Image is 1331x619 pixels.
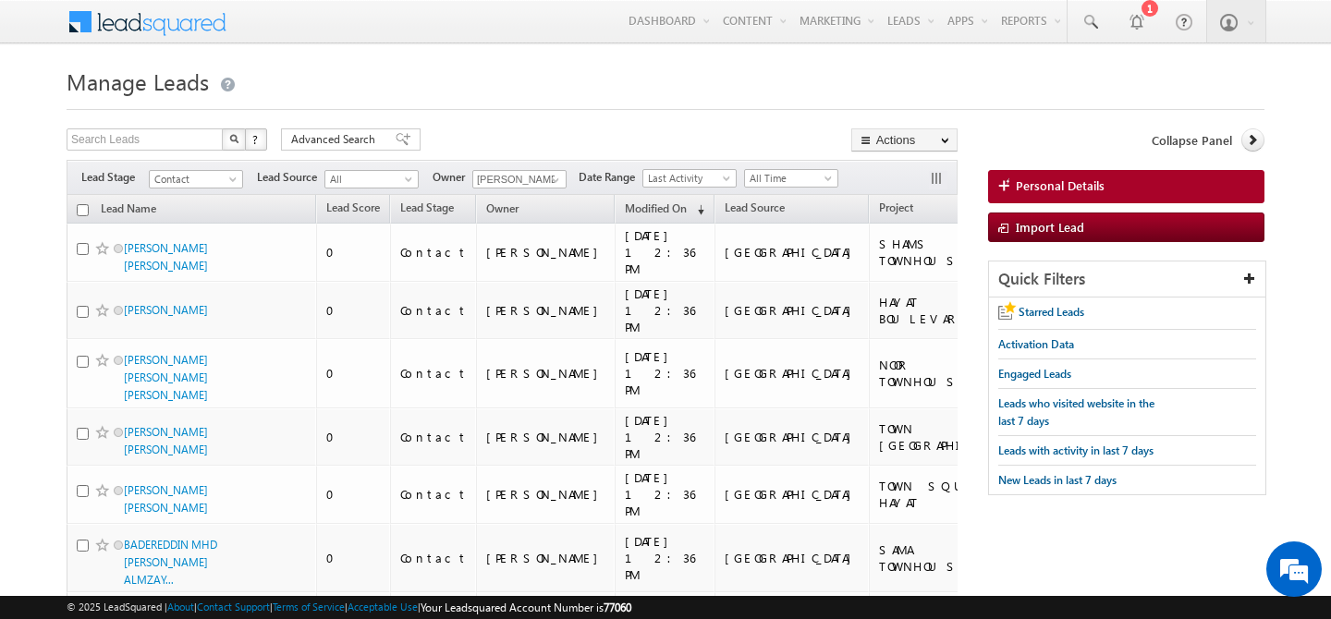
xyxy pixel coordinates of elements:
[486,365,607,382] div: [PERSON_NAME]
[1152,132,1232,149] span: Collapse Panel
[725,302,861,319] div: [GEOGRAPHIC_DATA]
[998,367,1071,381] span: Engaged Leads
[124,425,208,456] a: [PERSON_NAME] [PERSON_NAME]
[325,171,413,188] span: All
[124,483,208,515] a: [PERSON_NAME] [PERSON_NAME]
[744,169,838,188] a: All Time
[391,198,463,222] a: Lead Stage
[851,128,958,152] button: Actions
[257,169,324,186] span: Lead Source
[642,169,737,188] a: Last Activity
[625,285,706,335] div: [DATE] 12:36 PM
[1016,219,1084,235] span: Import Lead
[433,169,472,186] span: Owner
[870,198,922,222] a: Project
[326,429,382,445] div: 0
[725,550,861,566] div: [GEOGRAPHIC_DATA]
[486,429,607,445] div: [PERSON_NAME]
[998,396,1154,428] span: Leads who visited website in the last 7 days
[486,244,607,261] div: [PERSON_NAME]
[725,429,861,445] div: [GEOGRAPHIC_DATA]
[643,170,731,187] span: Last Activity
[745,170,833,187] span: All Time
[625,348,706,398] div: [DATE] 12:36 PM
[421,601,631,614] span: Your Leadsquared Account Number is
[400,550,468,566] div: Contact
[988,170,1264,203] a: Personal Details
[326,365,382,382] div: 0
[400,200,454,214] span: Lead Stage
[879,420,1015,454] div: TOWN [GEOGRAPHIC_DATA]
[625,227,706,277] div: [DATE] 12:36 PM
[124,538,217,587] a: BADEREDDIN MHD [PERSON_NAME] ALMZAY...
[879,357,1015,390] div: NOOR TOWNHOUSES
[625,533,706,583] div: [DATE] 12:36 PM
[67,67,209,96] span: Manage Leads
[715,198,794,222] a: Lead Source
[326,550,382,566] div: 0
[625,201,687,215] span: Modified On
[81,169,149,186] span: Lead Stage
[124,353,208,402] a: [PERSON_NAME] [PERSON_NAME] [PERSON_NAME]
[725,486,861,503] div: [GEOGRAPHIC_DATA]
[291,131,381,148] span: Advanced Search
[725,200,785,214] span: Lead Source
[326,486,382,503] div: 0
[998,443,1154,457] span: Leads with activity in last 7 days
[542,171,565,189] a: Show All Items
[690,202,704,217] span: (sorted descending)
[167,601,194,613] a: About
[92,199,165,223] a: Lead Name
[348,601,418,613] a: Acceptable Use
[725,365,861,382] div: [GEOGRAPHIC_DATA]
[149,170,243,188] a: Contact
[1016,177,1105,194] span: Personal Details
[317,198,389,222] a: Lead Score
[486,201,519,215] span: Owner
[998,473,1117,487] span: New Leads in last 7 days
[1019,305,1084,319] span: Starred Leads
[400,429,468,445] div: Contact
[989,261,1265,297] div: Quick Filters
[273,601,345,613] a: Terms of Service
[579,169,642,186] span: Date Range
[400,486,468,503] div: Contact
[400,302,468,319] div: Contact
[324,170,419,188] a: All
[879,294,1015,327] div: HAYAT BOULEVARD
[625,469,706,519] div: [DATE] 12:36 PM
[197,601,270,613] a: Contact Support
[472,170,567,188] input: Type to Search
[150,171,238,188] span: Contact
[486,302,607,319] div: [PERSON_NAME]
[400,365,468,382] div: Contact
[245,128,267,151] button: ?
[252,131,261,147] span: ?
[616,198,714,222] a: Modified On (sorted descending)
[725,244,861,261] div: [GEOGRAPHIC_DATA]
[879,236,1015,269] div: SHAMS TOWNHOUSES
[604,601,631,614] span: 77060
[998,337,1074,351] span: Activation Data
[326,302,382,319] div: 0
[879,541,1015,575] div: SAMA TOWNHOUSES
[400,244,468,261] div: Contact
[326,200,380,214] span: Lead Score
[486,486,607,503] div: [PERSON_NAME]
[67,599,631,616] span: © 2025 LeadSquared | | | | |
[879,200,913,214] span: Project
[326,244,382,261] div: 0
[486,550,607,566] div: [PERSON_NAME]
[879,478,1015,511] div: TOWN SQUARE HAYAT
[124,303,208,317] a: [PERSON_NAME]
[229,134,238,143] img: Search
[77,204,89,216] input: Check all records
[625,412,706,462] div: [DATE] 12:36 PM
[124,241,208,273] a: [PERSON_NAME] [PERSON_NAME]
